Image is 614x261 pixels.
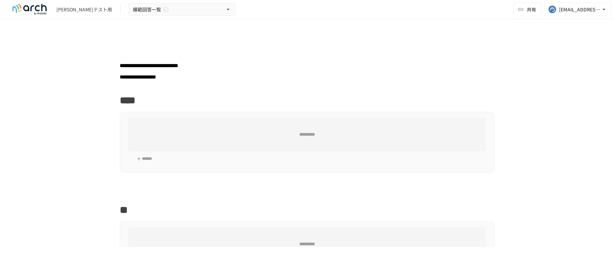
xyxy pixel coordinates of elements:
img: logo-default@2x-9cf2c760.svg [8,4,51,15]
button: [EMAIL_ADDRESS][DOMAIN_NAME] [544,3,611,16]
span: 共有 [527,6,536,13]
span: 模範回答一覧 [133,5,161,14]
div: [EMAIL_ADDRESS][DOMAIN_NAME] [559,5,601,14]
button: 共有 [513,3,542,16]
div: [PERSON_NAME]テスト用 [56,6,112,13]
button: 模範回答一覧 [129,3,236,16]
